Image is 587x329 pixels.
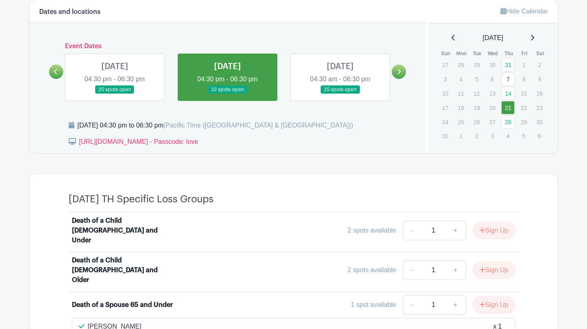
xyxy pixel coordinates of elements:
p: 5 [470,73,483,85]
th: Thu [501,49,517,58]
a: 14 [501,87,515,100]
a: Hide Calendar [500,8,548,15]
p: 3 [438,73,452,85]
p: 23 [533,101,546,114]
a: - [403,221,422,240]
a: 21 [501,101,515,114]
th: Tue [469,49,485,58]
p: 22 [517,101,531,114]
p: 1 [454,130,468,142]
div: Death of a Spouse 65 and Under [72,300,173,310]
p: 2 [470,130,483,142]
p: 15 [517,87,531,100]
a: + [445,221,466,240]
p: 28 [454,58,468,71]
p: 4 [454,73,468,85]
p: 12 [470,87,483,100]
div: Death of a Child [DEMOGRAPHIC_DATA] and Older [72,255,173,285]
button: Sign Up [473,296,516,313]
p: 19 [470,101,483,114]
p: 18 [454,101,468,114]
span: [DATE] [483,33,503,43]
p: 10 [438,87,452,100]
a: - [403,295,422,315]
div: [DATE] 04:30 pm to 06:30 pm [78,121,353,130]
th: Fri [517,49,533,58]
p: 26 [470,116,483,128]
h4: [DATE] TH Specific Loss Groups [69,193,214,205]
p: 27 [486,116,499,128]
p: 8 [517,73,531,85]
p: 9 [533,73,546,85]
p: 27 [438,58,452,71]
p: 24 [438,116,452,128]
p: 5 [517,130,531,142]
p: 6 [533,130,546,142]
a: 31 [501,58,515,72]
button: Sign Up [473,222,516,239]
a: 28 [501,115,515,129]
a: + [445,260,466,280]
h6: Event Dates [63,43,392,50]
p: 30 [486,58,499,71]
p: 2 [533,58,546,71]
p: 3 [486,130,499,142]
div: Death of a Child [DEMOGRAPHIC_DATA] and Under [72,216,173,245]
span: (Pacific Time ([GEOGRAPHIC_DATA] & [GEOGRAPHIC_DATA])) [163,122,353,129]
th: Sun [438,49,454,58]
p: 30 [533,116,546,128]
div: 2 spots available [348,265,396,275]
a: [URL][DOMAIN_NAME] - Passcode: love [79,138,199,145]
p: 6 [486,73,499,85]
p: 17 [438,101,452,114]
p: 16 [533,87,546,100]
p: 1 [517,58,531,71]
div: 1 spot available [351,300,396,310]
p: 11 [454,87,468,100]
th: Wed [485,49,501,58]
p: 29 [517,116,531,128]
th: Sat [532,49,548,58]
p: 31 [438,130,452,142]
p: 29 [470,58,483,71]
p: 20 [486,101,499,114]
p: 25 [454,116,468,128]
p: 13 [486,87,499,100]
p: 4 [501,130,515,142]
a: + [445,295,466,315]
div: 2 spots available [348,226,396,235]
a: - [403,260,422,280]
button: Sign Up [473,262,516,279]
th: Mon [454,49,470,58]
a: 7 [501,72,515,86]
h6: Dates and locations [39,8,100,16]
